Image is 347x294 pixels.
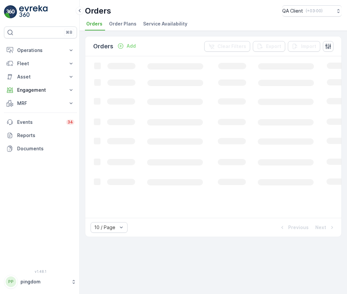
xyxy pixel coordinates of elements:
[109,21,136,27] span: Order Plans
[19,5,48,19] img: logo_light-DOdMpM7g.png
[17,145,74,152] p: Documents
[315,223,336,231] button: Next
[301,43,316,50] p: Import
[143,21,187,27] span: Service Availability
[17,119,62,125] p: Events
[6,276,16,287] div: PP
[4,142,77,155] a: Documents
[17,60,64,67] p: Fleet
[217,43,246,50] p: Clear Filters
[4,5,17,19] img: logo
[282,8,303,14] p: QA Client
[306,8,323,14] p: ( +03:00 )
[17,73,64,80] p: Asset
[127,43,136,49] p: Add
[4,97,77,110] button: MRF
[204,41,250,52] button: Clear Filters
[4,129,77,142] a: Reports
[17,132,74,139] p: Reports
[115,42,138,50] button: Add
[4,57,77,70] button: Fleet
[67,120,73,125] p: 34
[86,21,102,27] span: Orders
[4,70,77,83] button: Asset
[4,275,77,289] button: PPpingdom
[4,83,77,97] button: Engagement
[4,116,77,129] a: Events34
[4,44,77,57] button: Operations
[266,43,281,50] p: Export
[288,224,309,231] p: Previous
[288,41,320,52] button: Import
[93,42,113,51] p: Orders
[66,30,72,35] p: ⌘B
[20,278,68,285] p: pingdom
[17,87,64,93] p: Engagement
[282,5,342,17] button: QA Client(+03:00)
[253,41,285,52] button: Export
[85,6,111,16] p: Orders
[17,100,64,107] p: MRF
[17,47,64,54] p: Operations
[4,269,77,273] span: v 1.48.1
[315,224,326,231] p: Next
[278,223,309,231] button: Previous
